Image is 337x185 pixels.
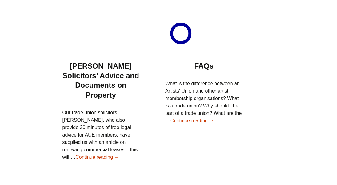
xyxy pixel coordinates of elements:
a: FAQs [194,62,214,70]
a: [PERSON_NAME] Solicitors’ Advice and Documents on Property [62,62,139,99]
span: → [114,154,119,160]
a: Continue reading → [170,118,214,123]
a: Continue reading → [75,154,119,160]
p: Our trade union solicitors, [PERSON_NAME], who also provide 30 minutes of free legal advice for A... [62,109,139,161]
span: → [209,118,214,123]
p: What is the difference between an Artists’ Union and other artist membership organisations? What ... [165,80,242,124]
